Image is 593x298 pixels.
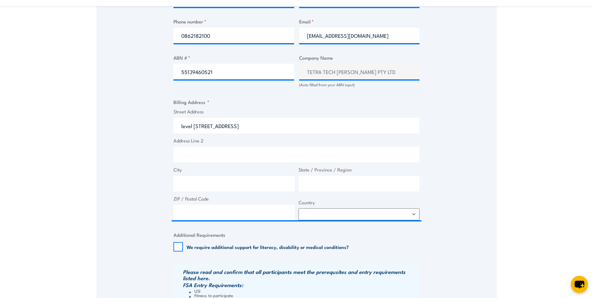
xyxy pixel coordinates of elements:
[173,195,295,202] label: ZIP / Postal Code
[299,82,420,88] div: (Auto filled from your ABN input)
[571,276,588,293] button: chat-button
[173,98,209,106] legend: Billing Address
[183,269,418,281] h3: Please read and confirm that all participants meet the prerequsites and entry requirements listed...
[189,293,418,297] li: Fitness to participate
[173,231,225,238] legend: Additional Requirements
[173,18,294,25] label: Phone number
[173,108,420,115] label: Street Address
[173,137,420,144] label: Address Line 2
[189,289,418,293] li: USI
[299,54,420,61] label: Company Name
[299,199,420,206] label: Country
[173,54,294,61] label: ABN #
[299,18,420,25] label: Email
[173,166,295,173] label: City
[187,244,349,250] label: We require additional support for literacy, disability or medical conditions?
[173,118,420,133] input: Enter a location
[299,166,420,173] label: State / Province / Region
[183,282,418,288] h3: FSA Entry Requirements:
